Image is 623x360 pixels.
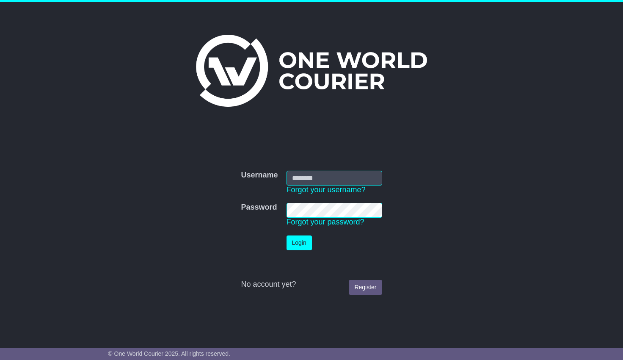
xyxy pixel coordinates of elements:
span: © One World Courier 2025. All rights reserved. [108,350,230,357]
label: Username [241,171,278,180]
a: Register [349,280,382,295]
a: Forgot your username? [287,186,366,194]
div: No account yet? [241,280,382,289]
img: One World [196,35,427,107]
button: Login [287,235,312,250]
a: Forgot your password? [287,218,364,226]
label: Password [241,203,277,212]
